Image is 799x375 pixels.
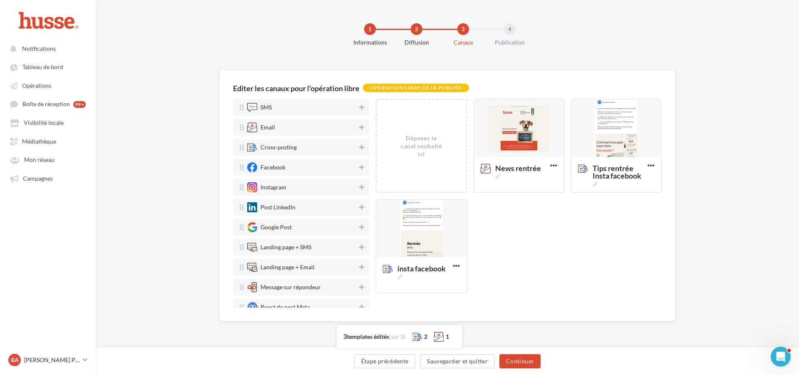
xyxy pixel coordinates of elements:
[261,104,272,110] div: SMS
[22,64,63,71] span: Tableau de bord
[363,84,469,92] div: Opération libre déjà publiée
[495,164,547,179] span: News rentrée
[261,184,286,190] div: Instagram
[24,356,79,364] p: [PERSON_NAME] Page
[5,41,87,56] button: Notifications
[22,82,51,89] span: Opérations
[261,304,310,310] div: Boost de post Meta
[5,134,91,149] a: Médiathèque
[343,38,397,47] div: Informations
[261,264,315,270] div: Landing page + Email
[5,152,91,167] a: Mon réseau
[399,134,444,158] div: Déposez le canal souhaité ici
[593,164,644,187] span: Tips rentrée Insta facebook
[5,115,91,130] a: Visibilité locale
[578,164,648,174] span: Tips rentrée Insta facebook
[22,138,56,145] span: Médiathèque
[22,101,70,108] span: Boîte de réception
[499,354,541,368] button: Continuer
[771,347,791,367] iframe: Intercom live chat
[420,354,495,368] button: Sauvegarder et quitter
[354,354,416,368] button: Étape précédente
[481,164,550,174] span: News rentrée
[5,78,91,93] a: Opérations
[424,333,427,341] div: 2
[347,333,389,340] span: templates édités
[261,144,297,150] div: Cross-posting
[11,356,19,364] span: Ba
[383,265,452,274] span: insta facebook
[24,156,55,164] span: Mon réseau
[233,84,360,92] div: Editer les canaux pour l'opération libre
[5,96,91,112] a: Boîte de réception 99+
[261,284,321,290] div: Message sur répondeur
[457,23,469,35] div: 3
[23,175,53,182] span: Campagnes
[261,244,311,250] div: Landing page + SMS
[397,265,449,280] span: insta facebook
[261,224,292,230] div: Google Post
[5,59,91,74] a: Tableau de bord
[483,38,536,47] div: Publication
[261,164,285,170] div: Facebook
[446,333,449,341] div: 1
[24,119,64,127] span: Visibilité locale
[390,38,443,47] div: Diffusion
[364,23,376,35] div: 1
[7,352,89,368] a: Ba [PERSON_NAME] Page
[73,101,86,108] div: 99+
[389,333,405,340] span: (sur 3)
[22,45,56,52] span: Notifications
[437,38,490,47] div: Canaux
[343,332,347,340] span: 3
[5,171,91,186] a: Campagnes
[504,23,516,35] div: 4
[261,204,295,210] div: Post LinkedIn
[261,124,275,130] div: Email
[411,23,422,35] div: 2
